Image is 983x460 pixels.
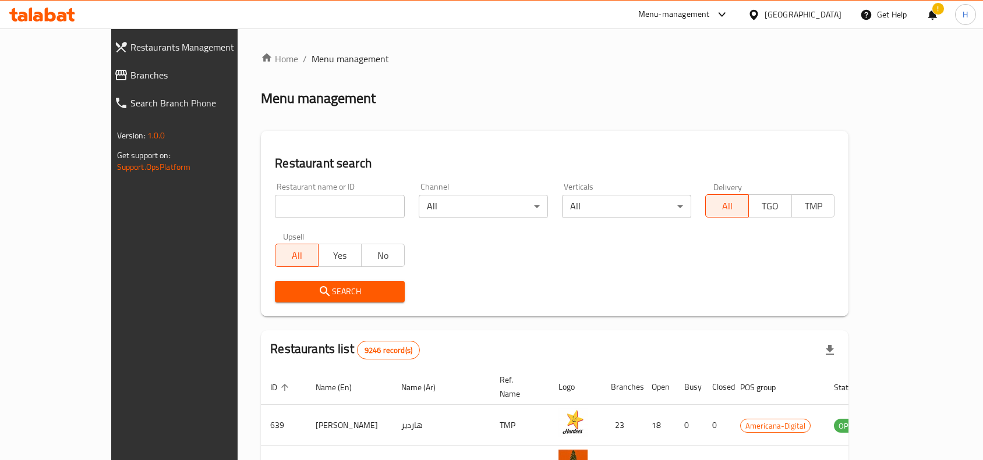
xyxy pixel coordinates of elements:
span: Search [284,284,395,299]
span: Restaurants Management [130,40,266,54]
div: OPEN [834,419,862,433]
div: All [562,195,691,218]
button: Yes [318,244,362,267]
th: Busy [675,369,703,405]
a: Search Branch Phone [105,89,275,117]
th: Branches [602,369,642,405]
div: Export file [816,336,844,364]
span: All [280,247,314,264]
td: 639 [261,405,306,446]
a: Restaurants Management [105,33,275,61]
div: Menu-management [638,8,710,22]
input: Search for restaurant name or ID.. [275,195,404,218]
button: Search [275,281,404,302]
td: 23 [602,405,642,446]
button: All [275,244,319,267]
th: Logo [549,369,602,405]
h2: Restaurant search [275,155,835,172]
span: POS group [740,380,791,394]
span: Name (Ar) [401,380,451,394]
h2: Restaurants list [270,340,420,359]
button: TMP [791,194,835,217]
td: 0 [703,405,731,446]
a: Branches [105,61,275,89]
li: / [303,52,307,66]
span: TMP [797,198,830,215]
span: 9246 record(s) [358,345,419,356]
button: TGO [748,194,792,217]
span: Search Branch Phone [130,96,266,110]
span: ID [270,380,292,394]
span: 1.0.0 [147,128,165,143]
a: Support.OpsPlatform [117,159,191,174]
td: هارديز [392,405,490,446]
span: OPEN [834,419,862,433]
span: TGO [754,198,787,215]
button: All [705,194,749,217]
span: Get support on: [117,148,171,163]
span: All [710,198,744,215]
div: [GEOGRAPHIC_DATA] [765,8,841,21]
th: Closed [703,369,731,405]
span: Americana-Digital [741,419,810,433]
div: Total records count [357,341,420,359]
td: TMP [490,405,549,446]
span: Yes [323,247,357,264]
span: Status [834,380,872,394]
td: 0 [675,405,703,446]
td: [PERSON_NAME] [306,405,392,446]
nav: breadcrumb [261,52,848,66]
label: Upsell [283,232,305,240]
td: 18 [642,405,675,446]
a: Home [261,52,298,66]
span: Ref. Name [500,373,535,401]
img: Hardee's [558,408,588,437]
th: Open [642,369,675,405]
label: Delivery [713,183,742,191]
span: Branches [130,68,266,82]
span: H [963,8,968,21]
span: Menu management [312,52,389,66]
div: All [419,195,548,218]
span: Name (En) [316,380,367,394]
span: Version: [117,128,146,143]
h2: Menu management [261,89,376,108]
span: No [366,247,400,264]
button: No [361,244,405,267]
